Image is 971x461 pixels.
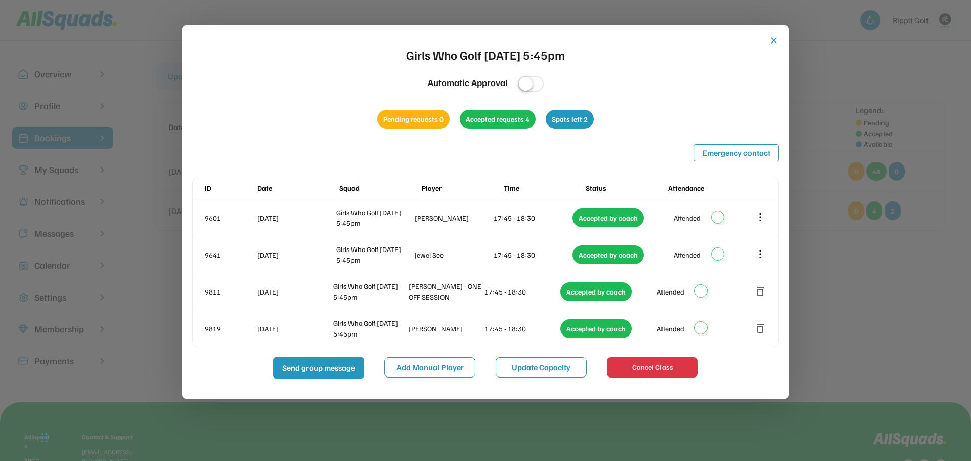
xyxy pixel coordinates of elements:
[384,357,475,378] button: Add Manual Player
[409,281,482,302] div: [PERSON_NAME] - ONE OFF SESSION
[415,249,492,260] div: Jewel See
[257,323,331,334] div: [DATE]
[257,249,334,260] div: [DATE]
[333,318,407,339] div: Girls Who Golf [DATE] 5:45pm
[205,323,255,334] div: 9819
[415,213,492,223] div: [PERSON_NAME]
[504,183,584,193] div: Time
[257,213,334,223] div: [DATE]
[586,183,666,193] div: Status
[406,46,565,64] div: Girls Who Golf [DATE] 5:45pm
[377,110,450,129] div: Pending requests 0
[572,245,644,264] div: Accepted by coach
[205,286,255,297] div: 9811
[484,323,558,334] div: 17:45 - 18:30
[657,286,684,297] div: Attended
[572,208,644,227] div: Accepted by coach
[674,249,701,260] div: Attended
[257,286,331,297] div: [DATE]
[607,357,698,378] button: Cancel Class
[674,213,701,223] div: Attended
[754,285,766,298] button: delete
[428,76,508,90] div: Automatic Approval
[336,244,413,265] div: Girls Who Golf [DATE] 5:45pm
[339,183,419,193] div: Squad
[769,35,779,46] button: close
[409,323,482,334] div: [PERSON_NAME]
[333,281,407,302] div: Girls Who Golf [DATE] 5:45pm
[560,319,632,338] div: Accepted by coach
[496,357,587,378] button: Update Capacity
[422,183,502,193] div: Player
[205,183,255,193] div: ID
[546,110,594,129] div: Spots left 2
[754,322,766,334] button: delete
[668,183,748,193] div: Attendance
[694,144,779,161] button: Emergency contact
[460,110,536,129] div: Accepted requests 4
[657,323,684,334] div: Attended
[494,249,570,260] div: 17:45 - 18:30
[273,357,364,379] button: Send group message
[494,213,570,223] div: 17:45 - 18:30
[257,183,337,193] div: Date
[484,286,558,297] div: 17:45 - 18:30
[205,213,255,223] div: 9601
[336,207,413,228] div: Girls Who Golf [DATE] 5:45pm
[560,282,632,301] div: Accepted by coach
[205,249,255,260] div: 9641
